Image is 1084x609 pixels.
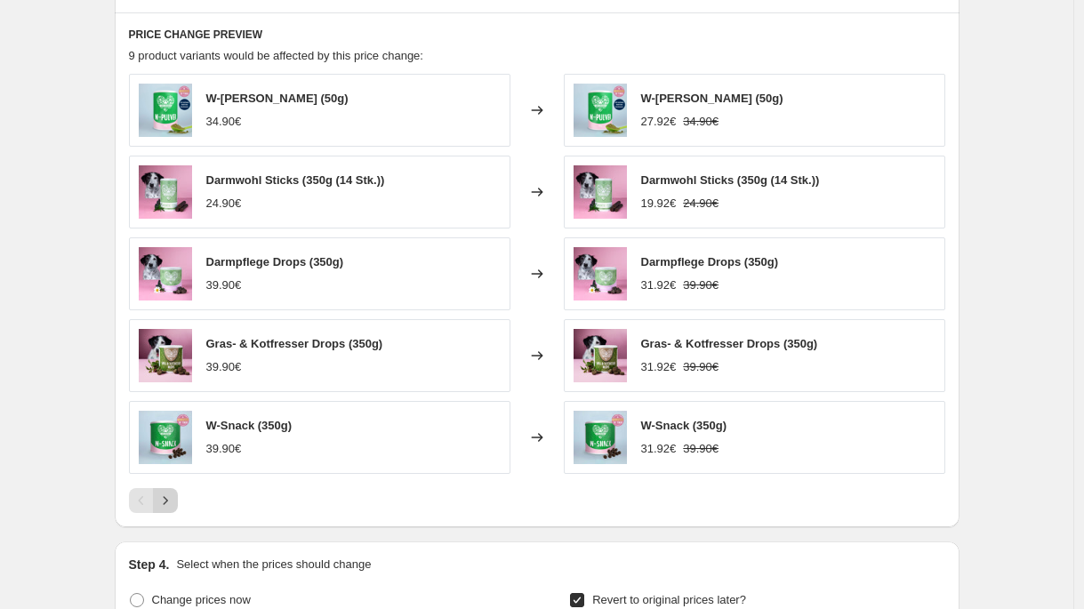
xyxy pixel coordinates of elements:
[206,419,293,432] span: W-Snack (350g)
[574,411,627,464] img: w-snack_shopbild_80x.jpg
[683,113,719,131] strike: 34.90€
[641,195,677,212] div: 19.92€
[574,84,627,137] img: W-Pulver_Stoerer_80x.png
[641,358,677,376] div: 31.92€
[129,49,423,62] span: 9 product variants would be affected by this price change:
[592,593,746,606] span: Revert to original prices later?
[574,329,627,382] img: Gras-Kotfresser_1_80x.jpg
[139,329,192,382] img: Gras-Kotfresser_1_80x.jpg
[683,276,719,294] strike: 39.90€
[139,411,192,464] img: w-snack_shopbild_80x.jpg
[206,113,242,131] div: 34.90€
[129,488,178,513] nav: Pagination
[641,173,820,187] span: Darmwohl Sticks (350g (14 Stk.))
[641,92,783,105] span: W-[PERSON_NAME] (50g)
[683,358,719,376] strike: 39.90€
[641,337,818,350] span: Gras- & Kotfresser Drops (350g)
[153,488,178,513] button: Next
[176,556,371,573] p: Select when the prices should change
[574,247,627,300] img: 20240705_Tierliebhaber2471_80x.jpg
[206,440,242,458] div: 39.90€
[641,255,779,268] span: Darmpflege Drops (350g)
[139,84,192,137] img: W-Pulver_Stoerer_80x.png
[683,195,719,212] strike: 24.90€
[206,276,242,294] div: 39.90€
[641,419,727,432] span: W-Snack (350g)
[683,440,719,458] strike: 39.90€
[206,92,349,105] span: W-[PERSON_NAME] (50g)
[641,276,677,294] div: 31.92€
[206,195,242,212] div: 24.90€
[206,255,344,268] span: Darmpflege Drops (350g)
[139,247,192,300] img: 20240705_Tierliebhaber2471_80x.jpg
[641,440,677,458] div: 31.92€
[206,173,385,187] span: Darmwohl Sticks (350g (14 Stk.))
[139,165,192,219] img: 20240705_Tierliebhaber2456_80x.jpg
[206,358,242,376] div: 39.90€
[206,337,383,350] span: Gras- & Kotfresser Drops (350g)
[152,593,251,606] span: Change prices now
[574,165,627,219] img: 20240705_Tierliebhaber2456_80x.jpg
[641,113,677,131] div: 27.92€
[129,28,945,42] h6: PRICE CHANGE PREVIEW
[129,556,170,573] h2: Step 4.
